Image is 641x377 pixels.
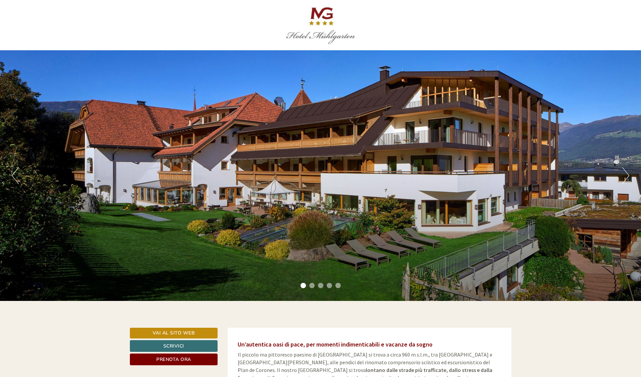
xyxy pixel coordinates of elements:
a: Prenota ora [130,354,218,365]
button: Previous [12,167,19,184]
a: Vai al sito web [130,328,218,338]
a: Scrivici [130,340,218,352]
span: Un’autentica oasi di pace, per momenti indimenticabili e vacanze da sogno [238,340,432,348]
button: Next [622,167,629,184]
